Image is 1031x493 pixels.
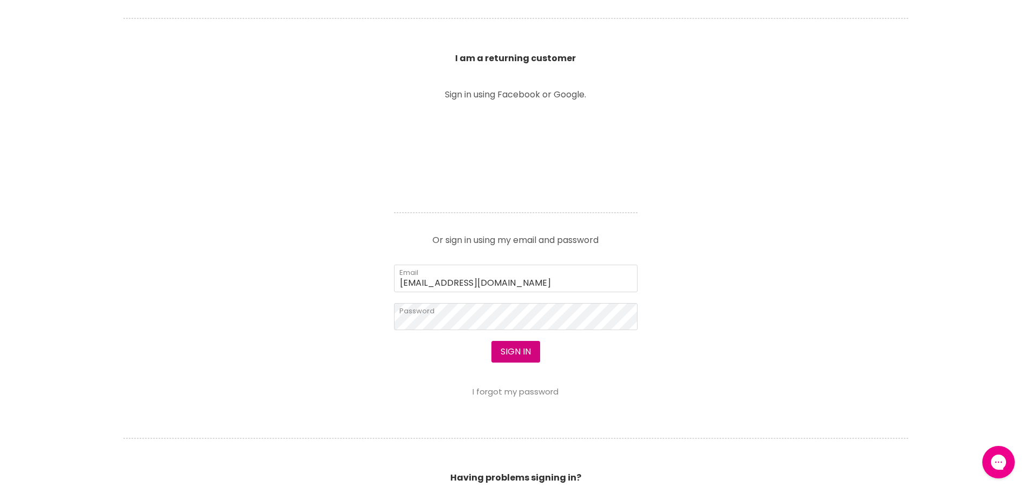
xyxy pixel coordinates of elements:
[455,52,576,64] b: I am a returning customer
[472,386,559,397] a: I forgot my password
[491,341,540,363] button: Sign in
[394,227,638,245] p: Or sign in using my email and password
[394,90,638,99] p: Sign in using Facebook or Google.
[394,114,638,195] iframe: Social Login Buttons
[450,471,581,484] b: Having problems signing in?
[977,442,1020,482] iframe: Gorgias live chat messenger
